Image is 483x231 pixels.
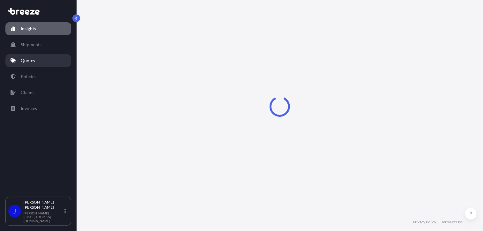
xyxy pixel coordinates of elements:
[21,105,37,112] p: Invoices
[5,102,71,115] a: Invoices
[21,26,36,32] p: Insights
[413,220,436,225] a: Privacy Policy
[13,208,16,214] span: J
[5,54,71,67] a: Quotes
[5,86,71,99] a: Claims
[5,22,71,35] a: Insights
[21,41,41,48] p: Shipments
[21,89,34,96] p: Claims
[441,220,463,225] a: Terms of Use
[24,200,63,210] p: [PERSON_NAME] [PERSON_NAME]
[21,73,36,80] p: Policies
[24,211,63,223] p: [PERSON_NAME][EMAIL_ADDRESS][DOMAIN_NAME]
[5,70,71,83] a: Policies
[21,57,35,64] p: Quotes
[5,38,71,51] a: Shipments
